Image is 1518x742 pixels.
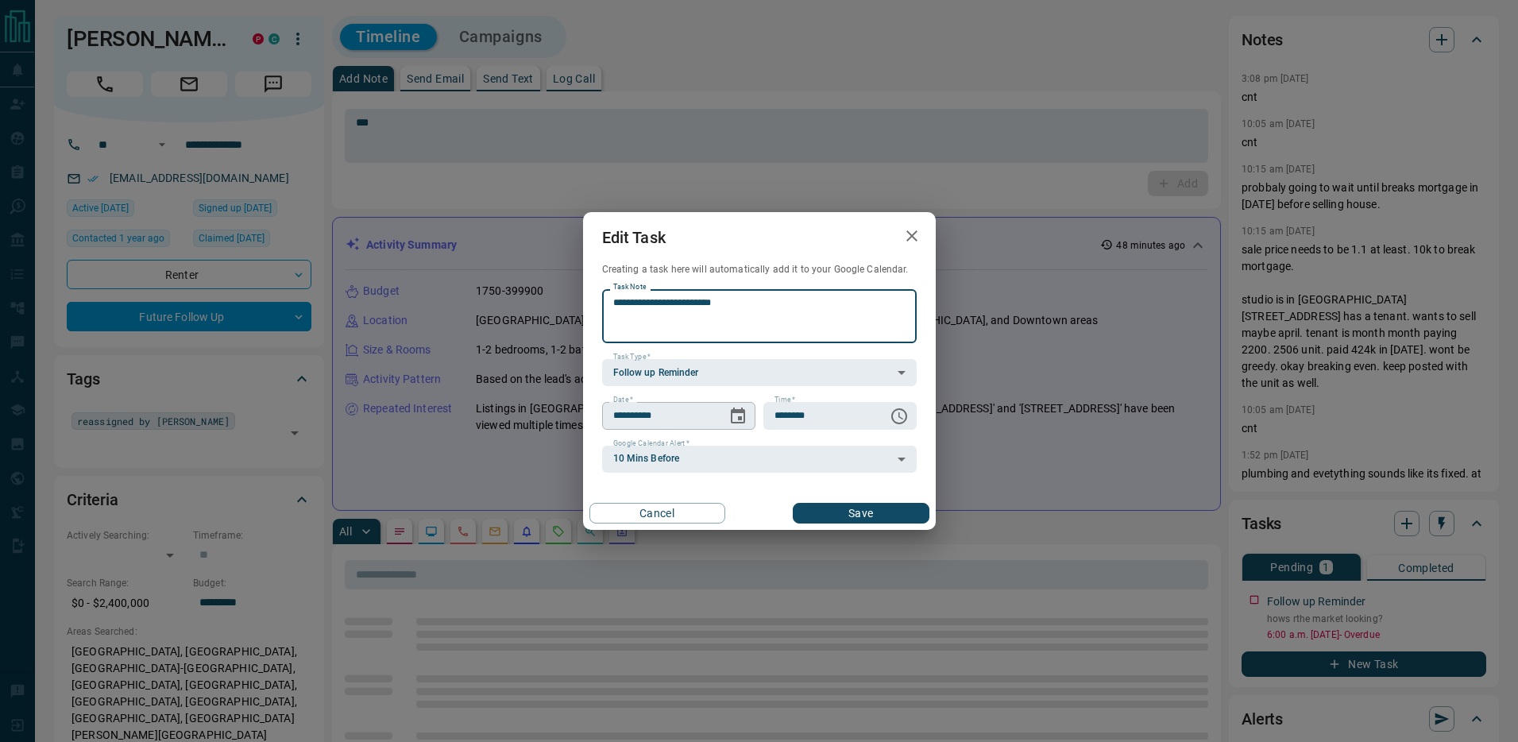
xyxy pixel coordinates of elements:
label: Task Note [613,282,646,292]
div: 10 Mins Before [602,446,917,473]
h2: Edit Task [583,212,685,263]
label: Google Calendar Alert [613,439,689,449]
label: Date [613,395,633,405]
label: Task Type [613,352,651,362]
label: Time [774,395,795,405]
button: Choose time, selected time is 6:00 AM [883,400,915,432]
p: Creating a task here will automatically add it to your Google Calendar. [602,263,917,276]
button: Save [793,503,929,524]
button: Choose date, selected date is Aug 13, 2025 [722,400,754,432]
button: Cancel [589,503,725,524]
div: Follow up Reminder [602,359,917,386]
